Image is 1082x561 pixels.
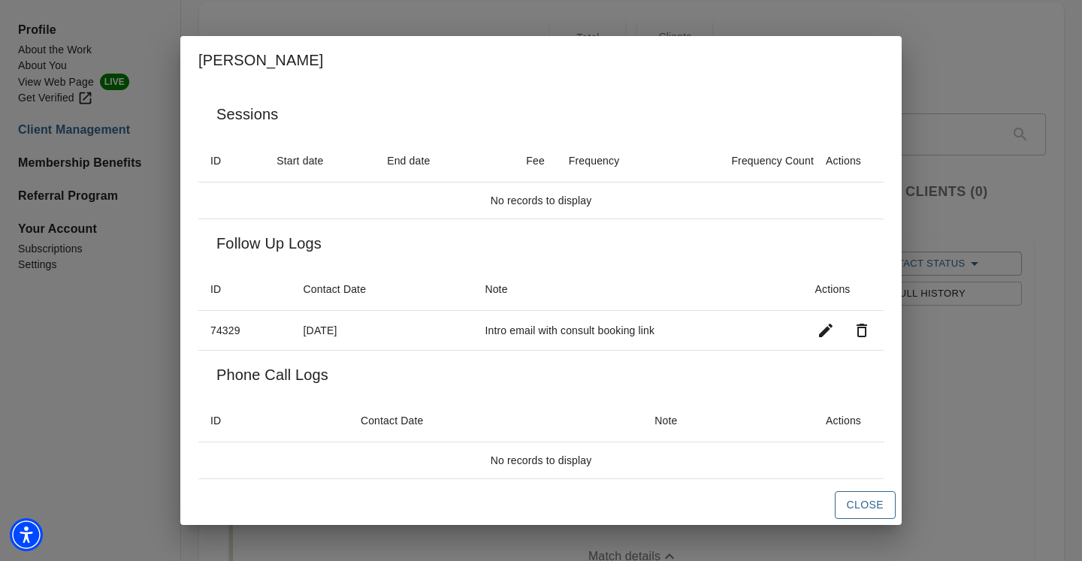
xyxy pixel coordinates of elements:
div: Start date [277,152,323,170]
div: Contact Date [304,280,367,298]
span: End date [387,152,449,170]
span: ID [210,412,240,430]
span: ID [210,152,240,170]
td: 74329 [198,310,292,350]
div: Accessibility Menu [10,518,43,551]
td: No records to display [198,442,884,479]
span: Note [654,412,697,430]
td: Intro email with consult booking link [473,310,804,350]
span: Contact Date [361,412,443,430]
h6: Sessions [216,102,278,126]
span: Frequency Count [712,152,814,170]
button: Edit [808,312,844,348]
button: Close [835,491,896,519]
h6: Follow Up Logs [216,231,322,255]
span: Frequency [569,152,639,170]
button: Delete [844,312,880,348]
span: ID [210,280,240,298]
div: Note [654,412,677,430]
span: Note [485,280,527,298]
div: End date [387,152,430,170]
span: Start date [277,152,343,170]
td: [DATE] [292,310,473,350]
div: Contact Date [361,412,424,430]
div: Note [485,280,507,298]
div: ID [210,152,221,170]
span: Contact Date [304,280,386,298]
h6: Phone Call Logs [216,363,328,387]
span: Close [847,496,884,514]
h2: [PERSON_NAME] [198,48,884,72]
div: Fee [526,152,545,170]
div: Frequency [569,152,620,170]
td: No records to display [198,182,884,219]
span: Fee [506,152,545,170]
div: ID [210,412,221,430]
div: ID [210,280,221,298]
div: Frequency Count [731,152,814,170]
